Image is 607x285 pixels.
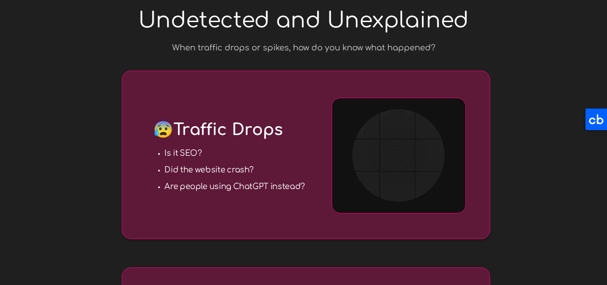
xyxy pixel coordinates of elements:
[172,43,435,52] span: When traffic drops or spikes, how do you know what happened?
[164,182,305,191] strong: Are people using ChatGPT instead?
[153,121,283,139] span: Traffic Drops
[164,165,254,174] strong: Did the website crash?
[164,149,202,158] strong: Is it SEO?
[153,121,173,139] span: 😰
[138,9,469,32] span: Undetected and Unexplained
